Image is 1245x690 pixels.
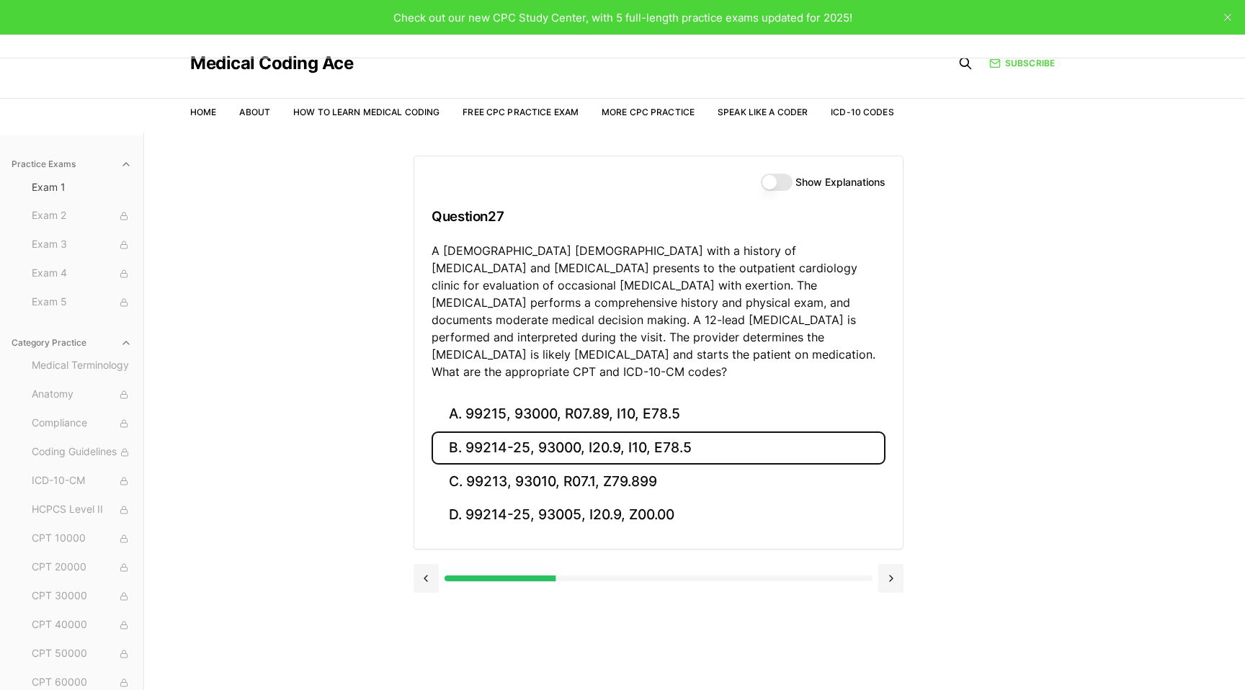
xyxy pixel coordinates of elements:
[26,262,138,285] button: Exam 4
[432,498,885,532] button: D. 99214-25, 93005, I20.9, Z00.00
[831,107,893,117] a: ICD-10 Codes
[239,107,270,117] a: About
[26,354,138,377] button: Medical Terminology
[463,107,579,117] a: Free CPC Practice Exam
[432,431,885,465] button: B. 99214-25, 93000, I20.9, I10, E78.5
[26,642,138,666] button: CPT 50000
[26,614,138,637] button: CPT 40000
[26,291,138,314] button: Exam 5
[26,233,138,256] button: Exam 3
[26,176,138,199] button: Exam 1
[26,383,138,406] button: Anatomy
[1216,6,1239,29] button: close
[32,237,132,253] span: Exam 3
[26,498,138,521] button: HCPCS Level II
[26,412,138,435] button: Compliance
[32,266,132,282] span: Exam 4
[432,398,885,431] button: A. 99215, 93000, R07.89, I10, E78.5
[989,57,1055,70] a: Subscribe
[432,195,885,238] h3: Question 27
[32,358,132,374] span: Medical Terminology
[432,242,885,380] p: A [DEMOGRAPHIC_DATA] [DEMOGRAPHIC_DATA] with a history of [MEDICAL_DATA] and [MEDICAL_DATA] prese...
[26,556,138,579] button: CPT 20000
[293,107,439,117] a: How to Learn Medical Coding
[32,502,132,518] span: HCPCS Level II
[32,531,132,547] span: CPT 10000
[795,177,885,187] label: Show Explanations
[190,55,353,72] a: Medical Coding Ace
[32,416,132,431] span: Compliance
[32,295,132,310] span: Exam 5
[26,470,138,493] button: ICD-10-CM
[26,205,138,228] button: Exam 2
[6,331,138,354] button: Category Practice
[32,208,132,224] span: Exam 2
[32,180,132,194] span: Exam 1
[718,107,808,117] a: Speak Like a Coder
[393,11,852,24] span: Check out our new CPC Study Center, with 5 full-length practice exams updated for 2025!
[6,153,138,176] button: Practice Exams
[26,441,138,464] button: Coding Guidelines
[32,560,132,575] span: CPT 20000
[32,473,132,489] span: ICD-10-CM
[32,617,132,633] span: CPT 40000
[602,107,695,117] a: More CPC Practice
[432,465,885,498] button: C. 99213, 93010, R07.1, Z79.899
[26,585,138,608] button: CPT 30000
[190,107,216,117] a: Home
[26,527,138,550] button: CPT 10000
[32,646,132,662] span: CPT 50000
[32,387,132,403] span: Anatomy
[32,444,132,460] span: Coding Guidelines
[32,588,132,604] span: CPT 30000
